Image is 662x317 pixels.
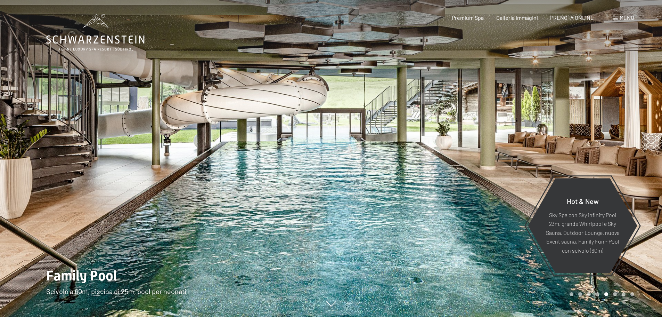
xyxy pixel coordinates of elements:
a: PRENOTA ONLINE [550,14,594,21]
span: Menu [620,14,634,21]
a: Hot & New Sky Spa con Sky infinity Pool 23m, grande Whirlpool e Sky Sauna, Outdoor Lounge, nuova ... [528,178,638,274]
div: Carousel Page 4 [596,292,599,296]
div: Carousel Page 1 [570,292,573,296]
div: Carousel Page 2 [578,292,582,296]
a: Premium Spa [452,14,484,21]
div: Carousel Page 8 [630,292,634,296]
span: Hot & New [567,197,599,205]
div: Carousel Page 6 [613,292,617,296]
div: Carousel Page 7 [622,292,626,296]
a: Galleria immagini [496,14,538,21]
div: Carousel Page 5 (Current Slide) [604,292,608,296]
p: Sky Spa con Sky infinity Pool 23m, grande Whirlpool e Sky Sauna, Outdoor Lounge, nuova Event saun... [545,210,620,255]
div: Carousel Page 3 [587,292,591,296]
div: Carousel Pagination [567,292,634,296]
